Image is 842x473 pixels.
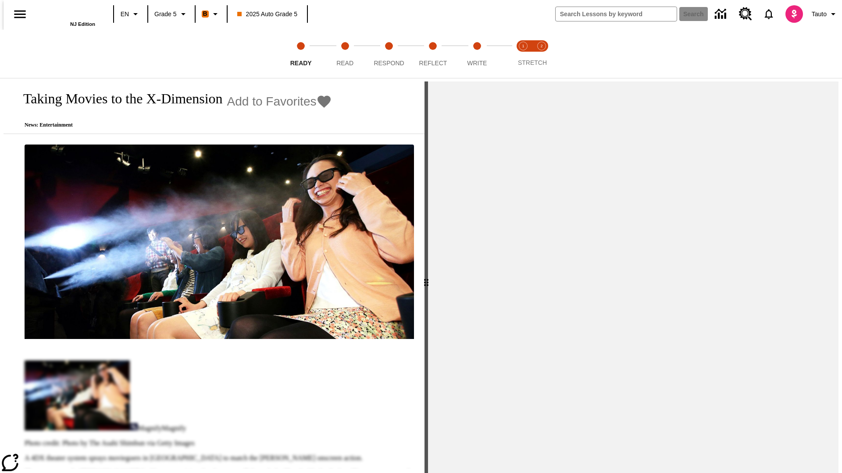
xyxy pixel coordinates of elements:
[290,60,312,67] span: Ready
[467,60,487,67] span: Write
[510,30,536,78] button: Stretch Read step 1 of 2
[812,10,827,19] span: Tauto
[336,60,353,67] span: Read
[14,122,332,128] p: News: Entertainment
[237,10,298,19] span: 2025 Auto Grade 5
[808,6,842,22] button: Profile/Settings
[428,81,838,473] div: activity
[780,3,808,25] button: Select a new avatar
[734,2,757,26] a: Resource Center, Will open in new tab
[452,30,503,78] button: Write step 5 of 5
[151,6,192,22] button: Grade: Grade 5, Select a grade
[522,44,524,48] text: 1
[38,3,95,27] div: Home
[425,81,428,473] div: Press Enter or Spacebar and then press right and left arrow keys to move the slider
[4,81,425,469] div: reading
[374,60,404,67] span: Respond
[227,94,332,109] button: Add to Favorites - Taking Movies to the X-Dimension
[319,30,370,78] button: Read step 2 of 5
[117,6,145,22] button: Language: EN, Select a language
[518,59,547,66] span: STRETCH
[198,6,224,22] button: Boost Class color is orange. Change class color
[757,3,780,25] a: Notifications
[14,91,223,107] h1: Taking Movies to the X-Dimension
[540,44,542,48] text: 2
[419,60,447,67] span: Reflect
[70,21,95,27] span: NJ Edition
[275,30,326,78] button: Ready step 1 of 5
[556,7,677,21] input: search field
[227,95,317,109] span: Add to Favorites
[785,5,803,23] img: avatar image
[203,8,207,19] span: B
[407,30,458,78] button: Reflect step 4 of 5
[154,10,177,19] span: Grade 5
[364,30,414,78] button: Respond step 3 of 5
[529,30,554,78] button: Stretch Respond step 2 of 2
[25,145,414,339] img: Panel in front of the seats sprays water mist to the happy audience at a 4DX-equipped theater.
[7,1,33,27] button: Open side menu
[121,10,129,19] span: EN
[710,2,734,26] a: Data Center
